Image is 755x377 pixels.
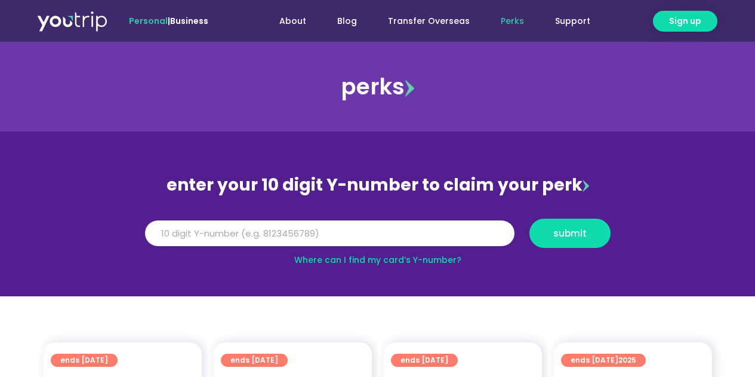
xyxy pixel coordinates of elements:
[145,219,611,257] form: Y Number
[129,15,168,27] span: Personal
[372,10,485,32] a: Transfer Overseas
[669,15,701,27] span: Sign up
[540,10,606,32] a: Support
[400,354,448,367] span: ends [DATE]
[553,229,587,238] span: submit
[60,354,108,367] span: ends [DATE]
[139,170,617,201] div: enter your 10 digit Y-number to claim your perk
[322,10,372,32] a: Blog
[230,354,278,367] span: ends [DATE]
[653,11,717,32] a: Sign up
[529,219,611,248] button: submit
[571,354,636,367] span: ends [DATE]
[618,355,636,365] span: 2025
[561,354,646,367] a: ends [DATE]2025
[391,354,458,367] a: ends [DATE]
[241,10,606,32] nav: Menu
[264,10,322,32] a: About
[51,354,118,367] a: ends [DATE]
[294,254,461,266] a: Where can I find my card’s Y-number?
[145,220,514,247] input: 10 digit Y-number (e.g. 8123456789)
[170,15,208,27] a: Business
[221,354,288,367] a: ends [DATE]
[129,15,208,27] span: |
[485,10,540,32] a: Perks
